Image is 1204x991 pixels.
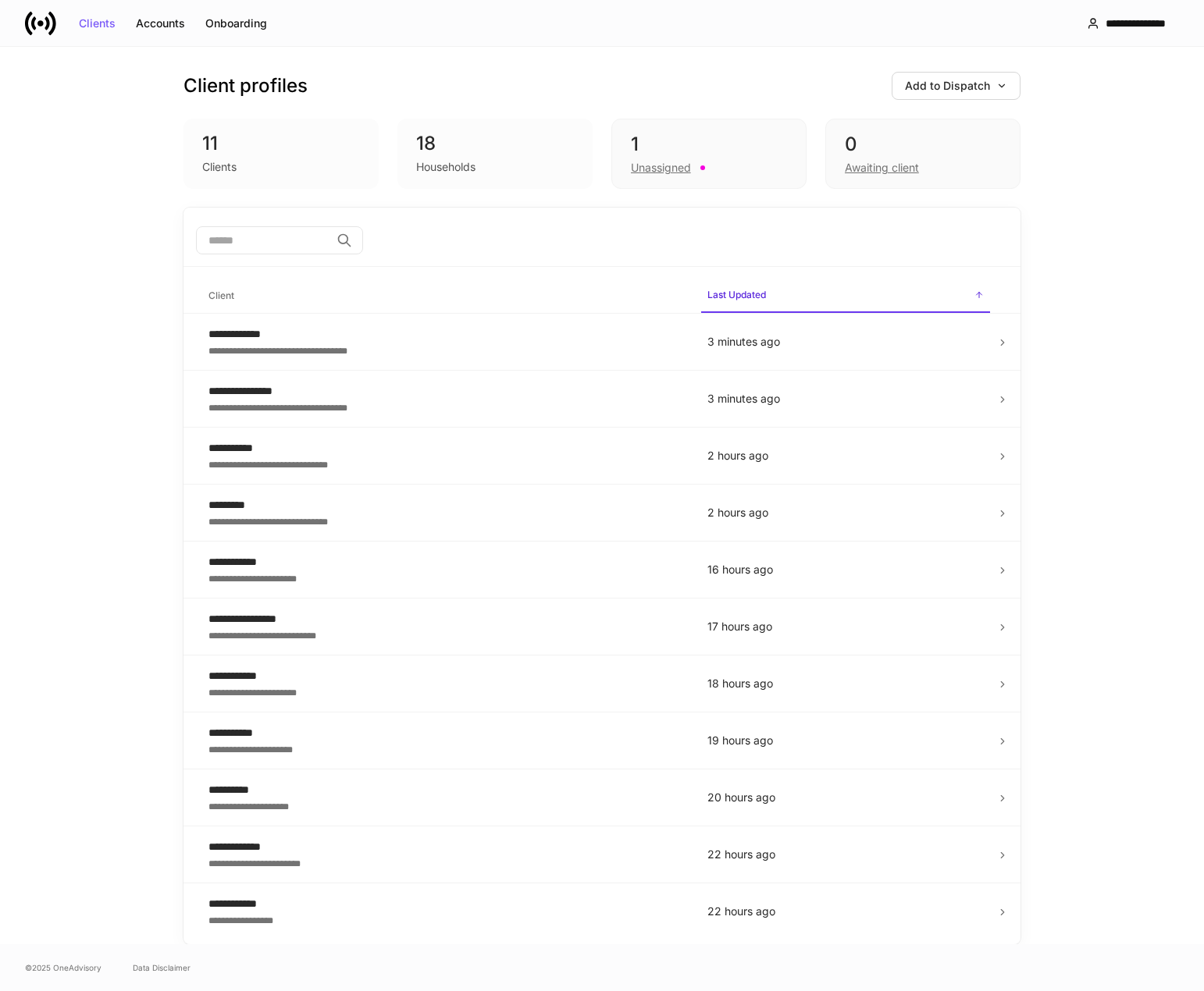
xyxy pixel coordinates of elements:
p: 3 minutes ago [707,334,984,350]
p: 22 hours ago [707,904,984,919]
h6: Client [208,288,234,303]
p: 2 hours ago [707,448,984,464]
div: Clients [79,18,116,29]
div: 1 [631,132,787,157]
p: 19 hours ago [707,733,984,748]
div: Add to Dispatch [905,80,1007,91]
p: 18 hours ago [707,676,984,691]
p: 16 hours ago [707,562,984,577]
p: 22 hours ago [707,847,984,862]
div: Clients [202,159,237,175]
button: Clients [69,11,126,36]
span: © 2025 OneAdvisory [25,961,102,974]
div: 0 [845,132,1001,157]
div: Onboarding [205,18,267,29]
div: 1Unassigned [611,119,807,189]
button: Add to Dispatch [892,72,1021,100]
div: Households [416,159,476,175]
div: 0Awaiting client [825,119,1021,189]
p: 20 hours ago [707,790,984,805]
p: 17 hours ago [707,619,984,634]
div: Unassigned [631,160,691,176]
p: 2 hours ago [707,505,984,520]
p: 3 minutes ago [707,391,984,407]
div: 11 [202,131,360,156]
div: Awaiting client [845,160,919,176]
h3: Client profiles [183,73,308,98]
div: Accounts [136,18,185,29]
button: Onboarding [195,11,277,36]
button: Accounts [126,11,195,36]
span: Client [202,280,689,312]
h6: Last Updated [707,287,766,302]
div: 18 [416,131,574,156]
a: Data Disclaimer [133,961,191,974]
span: Last Updated [701,279,990,313]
